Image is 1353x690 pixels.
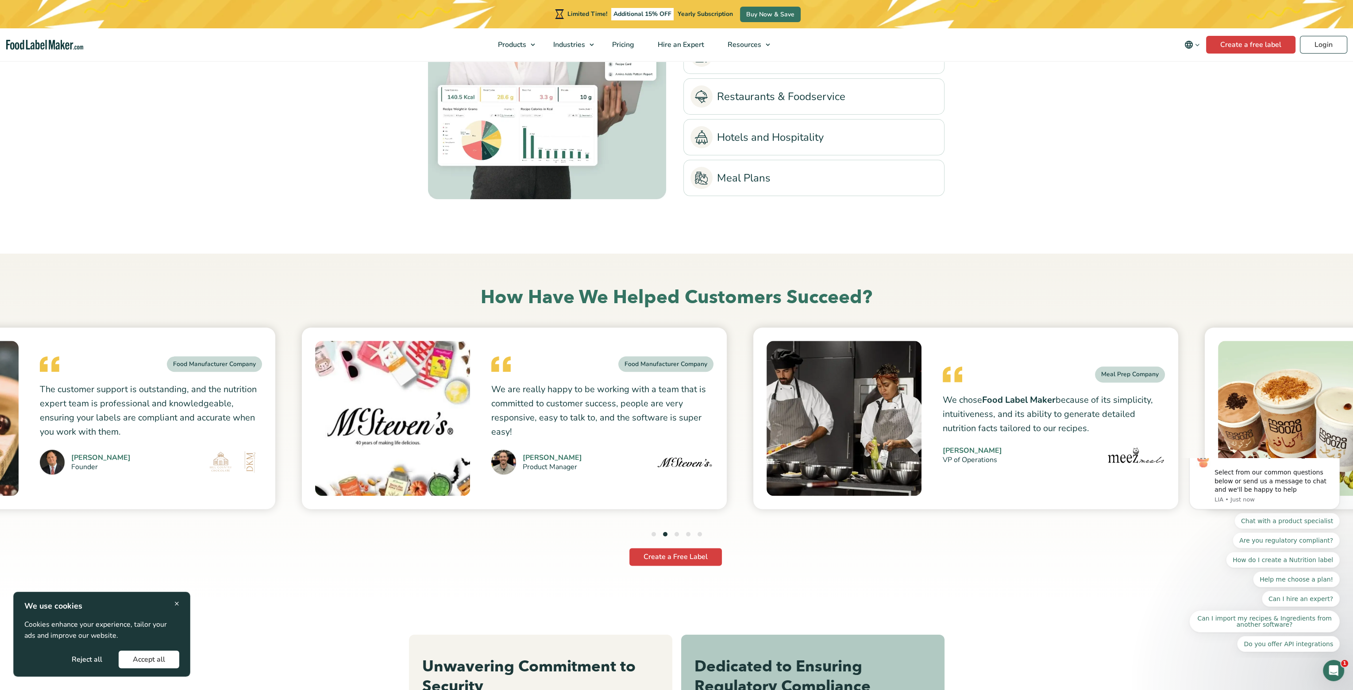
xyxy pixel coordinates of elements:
[686,532,690,536] button: 4 of 5
[943,447,1002,454] cite: [PERSON_NAME]
[740,7,801,22] a: Buy Now & Save
[24,619,179,642] p: Cookies enhance your experience, tailor your ads and improve our website.
[57,74,164,90] button: Quick reply: Are you regulatory compliant?
[119,651,179,668] button: Accept all
[982,394,1056,406] strong: Food Label Maker
[601,28,644,61] a: Pricing
[690,85,937,108] a: Restaurants & Foodservice
[663,532,667,536] button: 2 of 5
[1178,36,1206,54] button: Change language
[690,126,937,148] a: Hotels and Hospitality
[551,40,586,50] span: Industries
[495,40,527,50] span: Products
[523,454,582,461] cite: [PERSON_NAME]
[1341,660,1348,667] span: 1
[86,133,164,149] button: Quick reply: Can I hire an expert?
[1206,36,1295,54] a: Create a free label
[690,167,937,189] a: Meal Plans
[655,40,705,50] span: Hire an Expert
[50,94,164,110] button: Quick reply: How do I create a Nutrition label
[943,393,1165,436] p: We chose because of its simplicity, intuitiveness, and its ability to generate detailed nutrition...
[683,119,944,155] li: Hotels and Hospitality
[646,28,714,61] a: Hire an Expert
[174,597,179,609] span: ×
[716,28,775,61] a: Resources
[683,160,944,196] li: Meal Plans
[58,55,164,71] button: Quick reply: Chat with a product specialist
[1300,36,1347,54] a: Login
[618,356,713,372] div: Food Manufacturer Company
[1323,660,1344,681] iframe: Intercom live chat
[39,38,157,46] p: Message from LIA, sent Just now
[542,28,598,61] a: Industries
[611,8,674,20] span: Additional 15% OFF
[523,463,582,470] small: Product Manager
[13,55,164,194] div: Quick reply options
[1176,458,1353,657] iframe: Intercom notifications message
[71,463,131,470] small: Founder
[302,328,727,509] a: Food Manufacturer Company We are really happy to be working with a team that is committed to cust...
[58,651,116,668] button: Reject all
[486,28,540,61] a: Products
[1095,367,1165,382] div: Meal Prep Company
[6,40,83,50] a: Food Label Maker homepage
[943,456,1002,463] small: VP of Operations
[698,532,702,536] button: 5 of 5
[40,382,262,439] p: The customer support is outstanding, and the nutrition expert team is professional and knowledgea...
[71,454,131,461] cite: [PERSON_NAME]
[683,78,944,115] li: Restaurants & Foodservice
[678,10,733,18] span: Yearly Subscription
[609,40,635,50] span: Pricing
[491,382,713,439] p: We are really happy to be working with a team that is committed to customer success, people are v...
[675,532,679,536] button: 3 of 5
[167,356,262,372] div: Food Manufacturer Company
[651,532,656,536] button: 1 of 5
[13,152,164,174] button: Quick reply: Can I import my recipes & Ingredients from another software?
[387,285,967,310] h2: How Have We Helped Customers Succeed?
[629,548,722,566] a: Create a Free Label
[77,113,164,129] button: Quick reply: Help me choose a plan!
[725,40,762,50] span: Resources
[24,601,82,611] strong: We use cookies
[567,10,607,18] span: Limited Time!
[61,178,164,194] button: Quick reply: Do you offer API integrations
